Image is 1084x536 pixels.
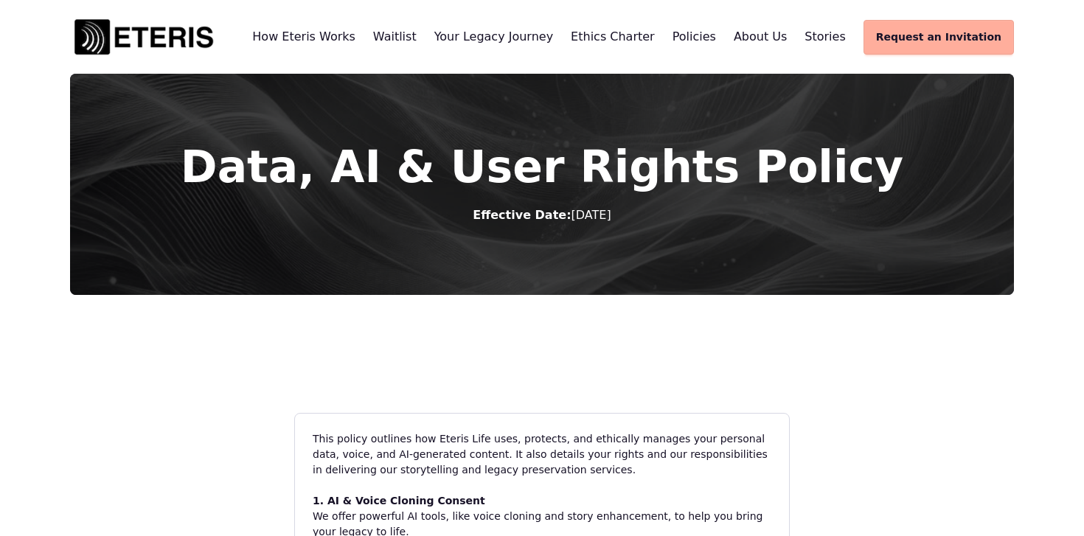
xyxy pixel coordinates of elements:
[673,29,716,43] span: Policies
[70,15,218,59] img: Eteris Logo
[876,29,1001,45] span: Request an Invitation
[571,29,655,43] a: Eteris Technology and Ethics Council
[434,29,553,43] a: Eteris Life Legacy Journey
[805,29,845,43] a: Eteris Stories
[313,431,771,478] p: This policy outlines how Eteris Life uses, protects, and ethically manages your personal data, vo...
[734,29,787,43] span: About Us
[149,145,936,189] h1: Data, AI & User Rights Policy
[313,495,485,507] strong: 1. AI & Voice Cloning Consent
[571,29,655,43] span: Ethics Charter
[252,29,355,43] a: How Eteris Life Works
[473,208,571,222] strong: Effective Date:
[373,29,417,43] span: Waitlist
[298,206,786,224] p: [DATE]
[805,29,845,43] span: Stories
[864,20,1014,55] a: Request Invitation to Join Eteris Waitlist
[673,29,716,43] a: Eteris Life Policies
[734,29,787,43] a: Read About Eteris Life
[252,29,355,43] span: How Eteris Works
[373,29,417,43] a: Eteris Life Waitlist
[434,29,553,43] span: Your Legacy Journey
